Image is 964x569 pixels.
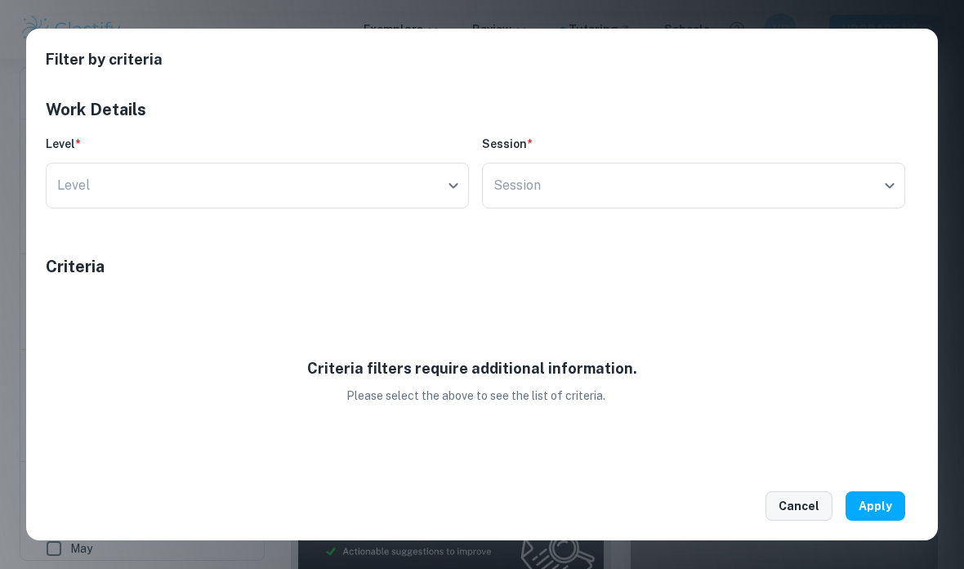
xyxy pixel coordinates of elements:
h5: Work Details [46,97,905,122]
h6: Criteria filters require additional information. [307,357,644,380]
button: Apply [846,491,905,521]
h6: Session [482,135,905,153]
h5: Criteria [46,254,905,279]
h6: Level [46,135,469,153]
p: Please select the above to see the list of criteria. [346,387,605,405]
h2: Filter by criteria [46,48,918,97]
button: Cancel [765,491,832,521]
